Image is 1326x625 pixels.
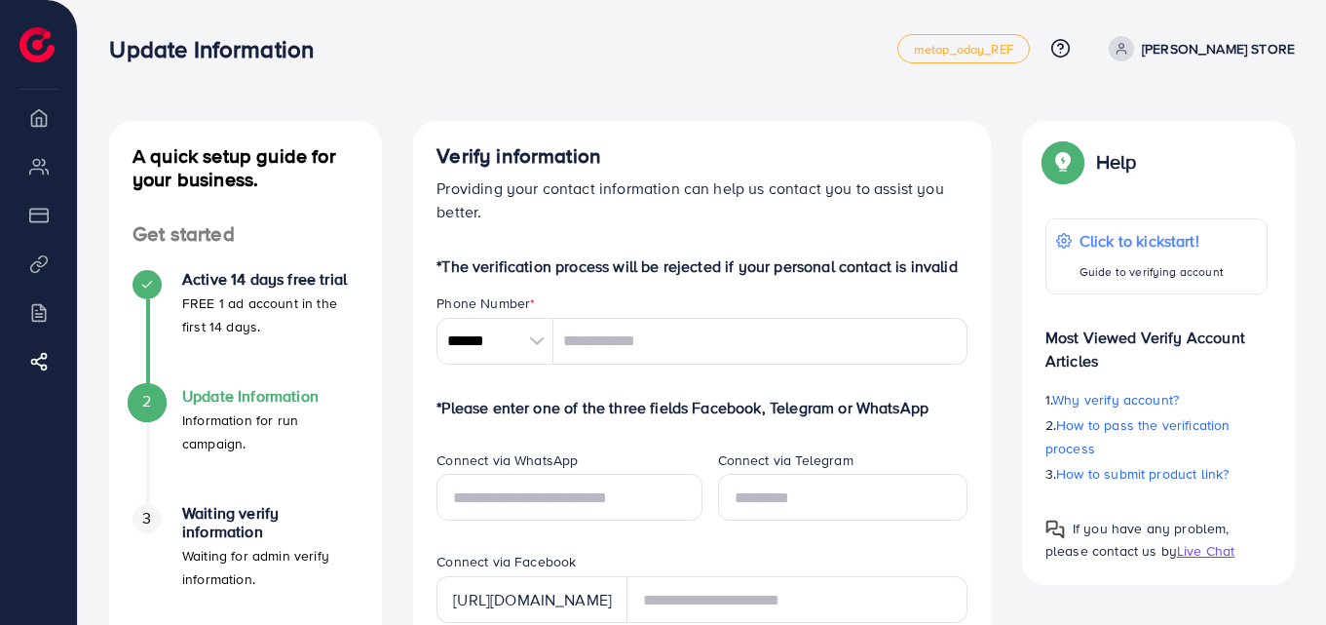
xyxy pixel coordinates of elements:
[1052,390,1179,410] span: Why verify account?
[1101,36,1295,61] a: [PERSON_NAME] STORE
[109,35,329,63] h3: Update Information
[182,387,359,406] h4: Update Information
[436,552,576,571] label: Connect via Facebook
[1080,260,1224,284] p: Guide to verifying account
[436,450,578,470] label: Connect via WhatsApp
[142,390,151,412] span: 2
[914,43,1013,56] span: metap_oday_REF
[1080,229,1224,253] p: Click to kickstart!
[1045,519,1230,561] span: If you have any problem, please contact us by
[182,409,359,455] p: Information for run campaign.
[1056,464,1229,484] span: How to submit product link?
[1142,37,1295,60] p: [PERSON_NAME] STORE
[1045,415,1231,458] span: How to pass the verification process
[19,27,55,62] img: logo
[1045,310,1268,372] p: Most Viewed Verify Account Articles
[109,144,382,191] h4: A quick setup guide for your business.
[897,34,1030,63] a: metap_oday_REF
[1045,413,1268,460] p: 2.
[1096,150,1137,174] p: Help
[109,222,382,247] h4: Get started
[109,387,382,504] li: Update Information
[182,544,359,591] p: Waiting for admin verify information.
[436,576,627,623] div: [URL][DOMAIN_NAME]
[109,270,382,387] li: Active 14 days free trial
[1045,144,1080,179] img: Popup guide
[1177,541,1234,561] span: Live Chat
[1045,388,1268,411] p: 1.
[718,450,853,470] label: Connect via Telegram
[142,507,151,529] span: 3
[1045,520,1065,539] img: Popup guide
[1045,462,1268,486] p: 3.
[436,254,967,278] p: *The verification process will be rejected if your personal contact is invalid
[436,293,535,313] label: Phone Number
[436,176,967,223] p: Providing your contact information can help us contact you to assist you better.
[182,504,359,541] h4: Waiting verify information
[182,292,359,338] p: FREE 1 ad account in the first 14 days.
[109,504,382,621] li: Waiting verify information
[182,270,359,289] h4: Active 14 days free trial
[436,396,967,419] p: *Please enter one of the three fields Facebook, Telegram or WhatsApp
[1243,537,1311,610] iframe: Chat
[436,144,967,169] h4: Verify information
